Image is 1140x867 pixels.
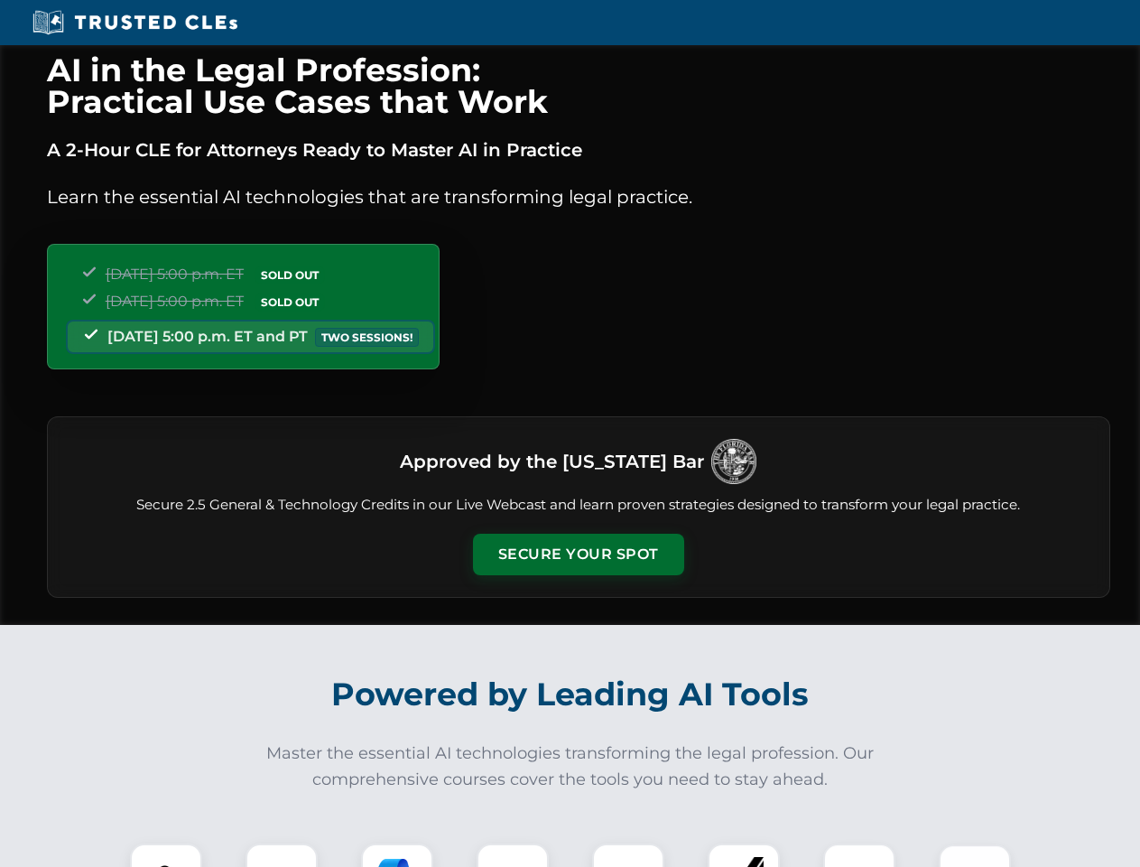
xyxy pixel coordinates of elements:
button: Secure Your Spot [473,534,684,575]
p: Learn the essential AI technologies that are transforming legal practice. [47,182,1110,211]
h2: Powered by Leading AI Tools [70,663,1070,726]
p: Master the essential AI technologies transforming the legal profession. Our comprehensive courses... [255,741,886,793]
h3: Approved by the [US_STATE] Bar [400,445,704,478]
span: SOLD OUT [255,293,325,312]
img: Logo [711,439,756,484]
img: Trusted CLEs [27,9,243,36]
span: SOLD OUT [255,266,325,284]
span: [DATE] 5:00 p.m. ET [106,293,244,310]
p: A 2-Hour CLE for Attorneys Ready to Master AI in Practice [47,135,1110,164]
span: [DATE] 5:00 p.m. ET [106,266,244,283]
p: Secure 2.5 General & Technology Credits in our Live Webcast and learn proven strategies designed ... [70,495,1088,516]
h1: AI in the Legal Profession: Practical Use Cases that Work [47,54,1110,117]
